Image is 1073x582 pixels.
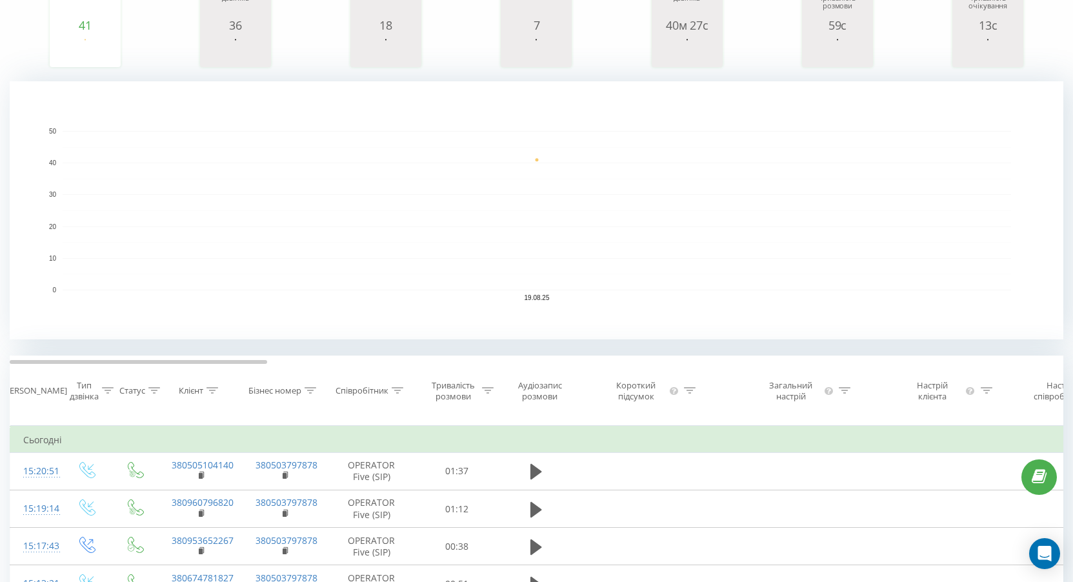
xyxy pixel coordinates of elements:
div: Співробітник [336,385,388,396]
a: 380960796820 [172,496,234,508]
svg: A chart. [53,32,117,70]
svg: A chart. [10,81,1063,339]
svg: A chart. [203,32,268,70]
svg: A chart. [956,32,1020,70]
text: 10 [49,255,57,262]
a: 380953652267 [172,534,234,547]
td: 00:38 [417,528,497,565]
svg: A chart. [354,32,418,70]
td: OPERATOR Five (SIP) [326,528,417,565]
text: 30 [49,192,57,199]
svg: A chart. [805,32,870,70]
div: Бізнес номер [248,385,301,396]
text: 0 [52,286,56,294]
td: OPERATOR Five (SIP) [326,452,417,490]
text: 40 [49,159,57,166]
div: [PERSON_NAME] [2,385,67,396]
div: 15:17:43 [23,534,49,559]
div: 15:20:51 [23,459,49,484]
div: 7 [504,19,568,32]
div: Аудіозапис розмови [508,380,571,402]
div: 40м 27с [655,19,719,32]
div: 13с [956,19,1020,32]
td: OPERATOR Five (SIP) [326,490,417,528]
div: 15:19:14 [23,496,49,521]
div: Настрій клієнта [902,380,962,402]
a: 380503797878 [256,534,317,547]
div: Загальний настрій [760,380,822,402]
td: 01:12 [417,490,497,528]
div: Короткий підсумок [605,380,667,402]
svg: A chart. [504,32,568,70]
a: 380505104140 [172,459,234,471]
div: 18 [354,19,418,32]
div: 36 [203,19,268,32]
text: 19.08.25 [525,294,550,301]
a: 380503797878 [256,496,317,508]
text: 50 [49,128,57,135]
div: Тривалість розмови [428,380,479,402]
div: Клієнт [179,385,203,396]
div: 59с [805,19,870,32]
a: 380503797878 [256,459,317,471]
div: Open Intercom Messenger [1029,538,1060,569]
div: 41 [53,19,117,32]
div: Тип дзвінка [70,380,99,402]
svg: A chart. [655,32,719,70]
div: Статус [119,385,145,396]
text: 20 [49,223,57,230]
td: 01:37 [417,452,497,490]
